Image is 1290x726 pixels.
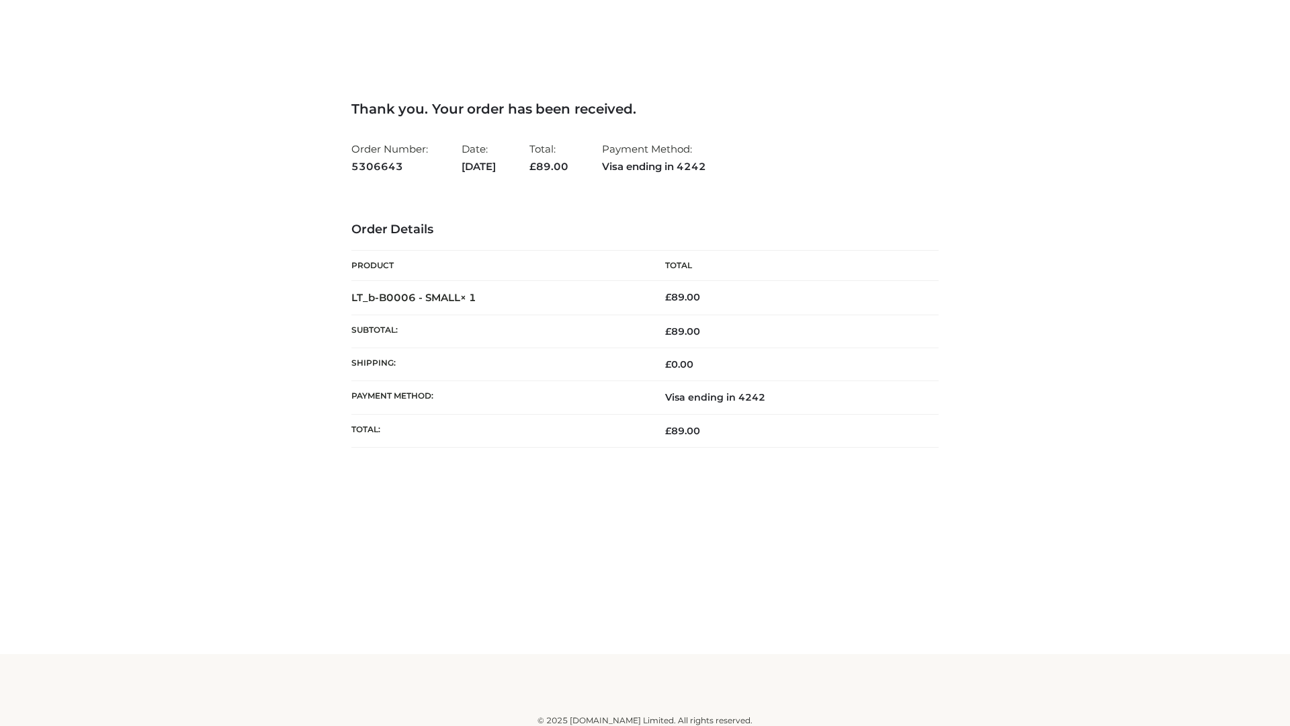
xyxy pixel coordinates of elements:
th: Total [645,251,939,281]
span: £ [665,325,671,337]
strong: Visa ending in 4242 [602,158,706,175]
bdi: 89.00 [665,291,700,303]
th: Total: [351,414,645,447]
th: Payment method: [351,381,645,414]
th: Product [351,251,645,281]
span: £ [665,291,671,303]
strong: × 1 [460,291,476,304]
li: Total: [529,137,568,178]
td: Visa ending in 4242 [645,381,939,414]
li: Order Number: [351,137,428,178]
span: 89.00 [665,425,700,437]
span: £ [529,160,536,173]
bdi: 0.00 [665,358,693,370]
span: £ [665,358,671,370]
h3: Thank you. Your order has been received. [351,101,939,117]
strong: [DATE] [462,158,496,175]
span: 89.00 [665,325,700,337]
li: Payment Method: [602,137,706,178]
strong: LT_b-B0006 - SMALL [351,291,476,304]
th: Subtotal: [351,315,645,348]
li: Date: [462,137,496,178]
span: £ [665,425,671,437]
th: Shipping: [351,348,645,381]
h3: Order Details [351,223,939,237]
span: 89.00 [529,160,568,173]
strong: 5306643 [351,158,428,175]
